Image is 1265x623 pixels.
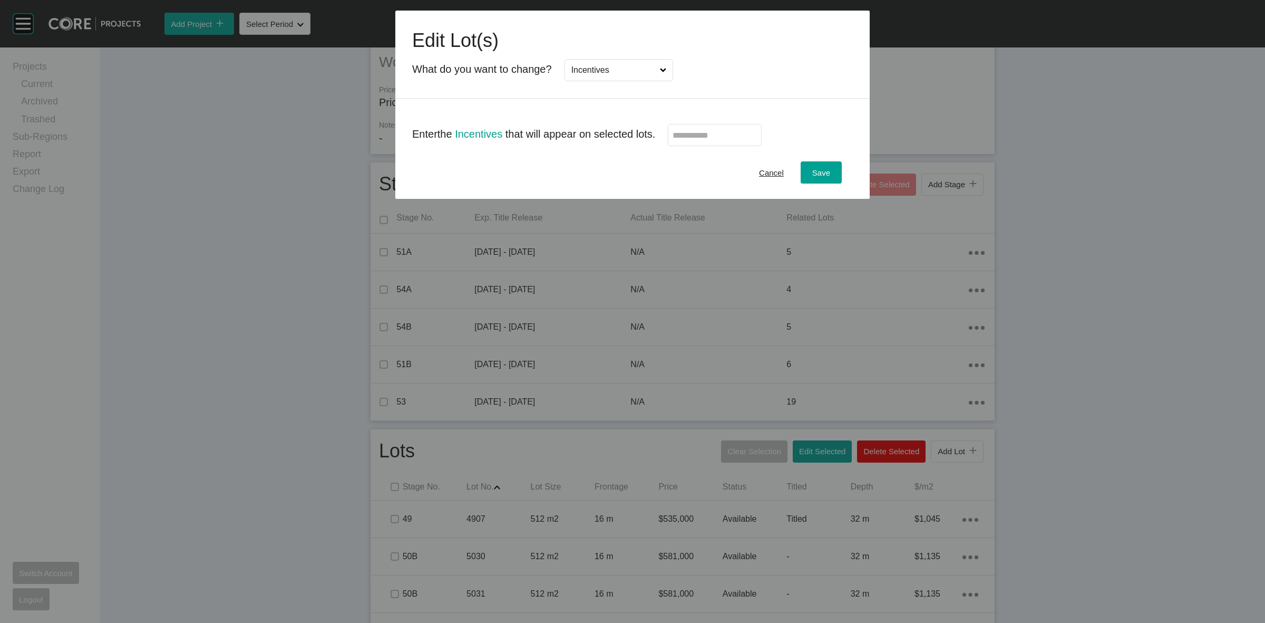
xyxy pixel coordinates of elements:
h1: Edit Lot(s) [412,27,853,54]
span: Incentives [455,128,502,140]
span: Close menu... [658,60,669,81]
input: Incentives [569,60,658,81]
p: Enter the that will appear on selected lots. [412,127,655,141]
button: Save [801,161,842,184]
span: Cancel [759,168,784,177]
p: What do you want to change? [412,62,552,76]
span: Save [812,168,830,177]
button: Cancel [747,161,795,184]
